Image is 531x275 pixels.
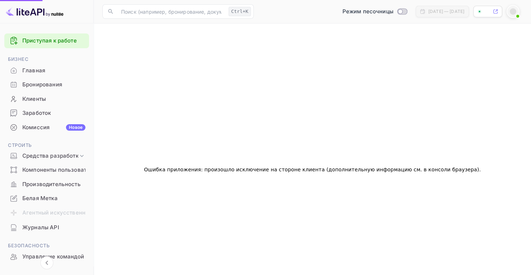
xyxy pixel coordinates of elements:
[4,177,89,191] a: Производительность
[8,243,49,248] ya-tr-span: Безопасность
[4,121,89,135] div: КомиссияНовое
[22,67,45,75] ya-tr-span: Главная
[4,64,89,78] div: Главная
[22,152,82,160] ya-tr-span: Средства разработки
[22,194,58,203] ya-tr-span: Белая Метка
[6,6,63,17] img: Логотип LiteAPI
[22,81,62,89] ya-tr-span: Бронирования
[4,250,89,263] a: Управление командой
[479,167,481,172] ya-tr-span: .
[4,64,89,77] a: Главная
[4,78,89,92] div: Бронирования
[4,121,89,134] a: КомиссияНовое
[117,4,226,19] input: Поиск (например, бронирование, документация)
[428,9,464,14] ya-tr-span: [DATE] — [DATE]
[40,256,53,269] button: Свернуть навигацию
[22,109,51,117] ya-tr-span: Заработок
[340,8,410,16] div: Переключиться в производственный режим
[4,250,89,264] div: Управление командой
[4,191,89,205] a: Белая Метка
[8,142,32,148] ya-tr-span: Строить
[22,37,85,45] a: Приступая к работе
[4,106,89,120] a: Заработок
[22,224,59,232] ya-tr-span: Журналы API
[22,253,84,261] ya-tr-span: Управление командой
[22,95,46,103] ya-tr-span: Клиенты
[4,177,89,191] div: Производительность
[22,123,49,132] ya-tr-span: Комиссия
[22,166,146,174] ya-tr-span: Компоненты пользовательского интерфейса
[69,125,83,130] ya-tr-span: Новое
[4,221,89,235] div: Журналы API
[4,92,89,105] a: Клиенты
[8,56,28,62] ya-tr-span: Бизнес
[4,150,89,162] div: Средства разработки
[144,167,479,172] ya-tr-span: Ошибка приложения: произошло исключение на стороне клиента (дополнительную информацию см. в консо...
[4,33,89,48] div: Приступая к работе
[4,221,89,234] a: Журналы API
[4,191,89,206] div: Белая Метка
[4,163,89,176] a: Компоненты пользовательского интерфейса
[22,180,81,189] ya-tr-span: Производительность
[4,78,89,91] a: Бронирования
[22,37,77,44] ya-tr-span: Приступая к работе
[231,9,248,14] ya-tr-span: Ctrl+K
[342,8,393,15] ya-tr-span: Режим песочницы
